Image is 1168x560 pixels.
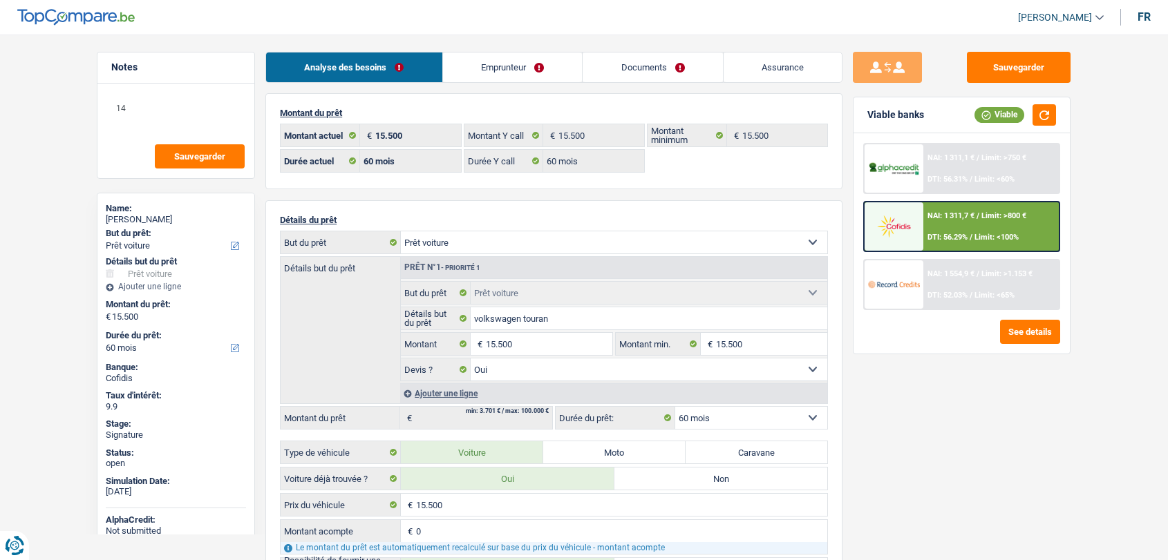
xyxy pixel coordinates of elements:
div: Status: [106,447,246,458]
span: € [401,494,416,516]
span: Limit: >800 € [981,211,1026,220]
span: € [360,124,375,146]
span: € [400,407,415,429]
label: Montant du prêt: [106,299,243,310]
span: Limit: <65% [974,291,1015,300]
div: Banque: [106,362,246,373]
span: € [401,520,416,542]
div: [PERSON_NAME] [106,214,246,225]
label: Montant min. [616,333,700,355]
label: Détails but du prêt [401,307,471,329]
span: Sauvegarder [174,152,225,161]
span: NAI: 1 311,7 € [927,211,974,220]
button: Sauvegarder [155,144,245,168]
span: Limit: <100% [974,233,1019,242]
span: / [970,175,972,184]
label: Montant acompte [281,520,401,542]
label: Voiture déjà trouvée ? [281,467,401,490]
div: Détails but du prêt [106,256,246,267]
a: Documents [583,52,723,82]
label: Montant [401,333,471,355]
div: Stage: [106,418,246,429]
div: Prêt n°1 [401,263,484,272]
span: Limit: <60% [974,175,1015,184]
p: Détails du prêt [280,215,828,225]
span: / [970,291,972,300]
div: fr [1138,10,1151,23]
span: € [543,124,558,146]
span: € [701,333,716,355]
label: Caravane [686,441,828,463]
div: min: 3.701 € / max: 100.000 € [466,408,549,414]
a: [PERSON_NAME] [1007,6,1104,29]
label: But du prêt [401,282,471,304]
label: Détails but du prêt [281,257,400,273]
div: Not submitted [106,525,246,537]
div: Ajouter une ligne [106,282,246,291]
div: Simulation Date: [106,476,246,487]
label: Durée Y call [464,150,544,172]
label: Devis ? [401,358,471,380]
div: Le montant du prêt est automatiquement recalculé sur base du prix du véhicule - montant acompte [281,542,827,554]
a: Assurance [724,52,842,82]
div: Viable banks [867,109,924,121]
div: open [106,458,246,469]
label: But du prêt [281,231,401,253]
h5: Notes [111,61,241,73]
label: Montant du prêt [281,407,400,429]
label: But du prêt: [106,228,243,239]
button: See details [1000,320,1060,344]
label: Durée du prêt: [106,330,243,341]
span: € [106,311,111,322]
label: Non [614,467,828,490]
span: € [471,333,486,355]
label: Prix du véhicule [281,494,401,516]
span: Limit: >750 € [981,153,1026,162]
label: Voiture [401,441,543,463]
label: Montant minimum [648,124,727,146]
span: Limit: >1.153 € [981,269,1033,278]
div: Name: [106,203,246,214]
div: Ajouter une ligne [400,383,827,403]
span: - Priorité 1 [441,264,480,271]
a: Analyse des besoins [266,52,442,82]
div: [DATE] [106,486,246,497]
button: Sauvegarder [967,52,1071,83]
span: / [977,153,979,162]
p: Montant du prêt [280,108,828,118]
span: [PERSON_NAME] [1018,12,1092,23]
a: Emprunteur [443,52,583,82]
div: Cofidis [106,373,246,384]
span: DTI: 56.29% [927,233,968,242]
div: Viable [974,107,1024,122]
label: Type de véhicule [281,441,401,463]
label: Oui [401,467,614,490]
div: Taux d'intérêt: [106,390,246,401]
label: Montant Y call [464,124,544,146]
span: € [727,124,742,146]
span: DTI: 52.03% [927,291,968,300]
img: AlphaCredit [868,161,919,177]
label: Moto [543,441,686,463]
img: TopCompare Logo [17,9,135,26]
span: / [977,211,979,220]
label: Durée actuel [281,150,360,172]
div: AlphaCredit: [106,514,246,525]
span: DTI: 56.31% [927,175,968,184]
div: 9.9 [106,401,246,412]
div: Signature [106,429,246,441]
span: NAI: 1 311,1 € [927,153,974,162]
label: Durée du prêt: [556,407,675,429]
span: NAI: 1 554,9 € [927,269,974,278]
span: / [977,269,979,278]
img: Cofidis [868,213,919,239]
img: Record Credits [868,271,919,297]
label: Montant actuel [281,124,360,146]
span: / [970,233,972,242]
